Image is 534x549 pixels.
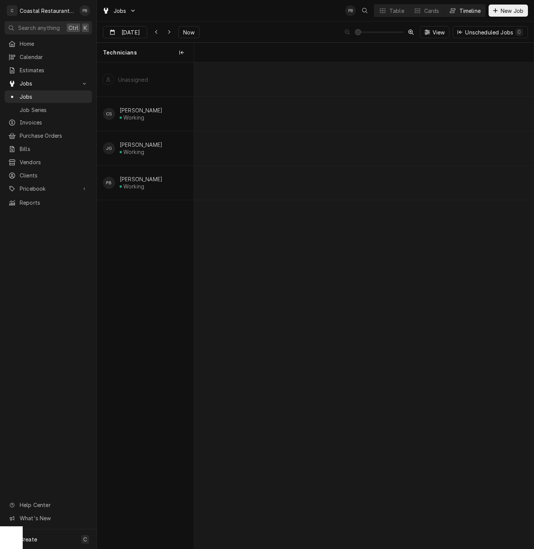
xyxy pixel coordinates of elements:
[103,26,147,38] button: [DATE]
[453,26,528,38] button: Unscheduled Jobs0
[20,158,88,166] span: Vendors
[99,5,139,17] a: Go to Jobs
[459,7,481,15] div: Timeline
[5,116,92,129] a: Invoices
[5,169,92,182] a: Clients
[120,142,162,148] div: [PERSON_NAME]
[114,7,126,15] span: Jobs
[431,28,447,36] span: View
[389,7,404,15] div: Table
[5,51,92,63] a: Calendar
[489,5,528,17] button: New Job
[194,62,534,549] div: normal
[20,93,88,101] span: Jobs
[5,129,92,142] a: Purchase Orders
[178,26,199,38] button: Now
[123,183,144,190] div: Working
[20,185,77,193] span: Pricebook
[5,512,92,524] a: Go to What's New
[123,114,144,121] div: Working
[79,5,90,16] div: PB
[465,28,523,36] div: Unscheduled Jobs
[5,21,92,34] button: Search anythingCtrlK
[5,156,92,168] a: Vendors
[499,7,525,15] span: New Job
[103,108,115,120] div: CS
[20,66,88,74] span: Estimates
[5,182,92,195] a: Go to Pricebook
[5,196,92,209] a: Reports
[69,24,78,32] span: Ctrl
[83,535,87,543] span: C
[5,143,92,155] a: Bills
[20,536,37,543] span: Create
[5,499,92,511] a: Go to Help Center
[182,28,196,36] span: Now
[5,90,92,103] a: Jobs
[20,118,88,126] span: Invoices
[103,177,115,189] div: PB
[103,142,115,154] div: James Gatton's Avatar
[20,40,88,48] span: Home
[5,64,92,76] a: Estimates
[20,145,88,153] span: Bills
[5,104,92,116] a: Job Series
[20,501,87,509] span: Help Center
[120,176,162,182] div: [PERSON_NAME]
[345,5,356,16] div: PB
[20,7,75,15] div: Coastal Restaurant Repair
[120,107,162,114] div: [PERSON_NAME]
[5,77,92,90] a: Go to Jobs
[97,43,194,62] div: Technicians column. SPACE for context menu
[20,132,88,140] span: Purchase Orders
[20,106,88,114] span: Job Series
[7,5,17,16] div: C
[517,28,522,36] div: 0
[103,108,115,120] div: Chris Sockriter's Avatar
[5,37,92,50] a: Home
[103,49,137,56] span: Technicians
[20,53,88,61] span: Calendar
[84,24,87,32] span: K
[20,514,87,522] span: What's New
[103,177,115,189] div: Phill Blush's Avatar
[20,199,88,207] span: Reports
[424,7,439,15] div: Cards
[79,5,90,16] div: Phill Blush's Avatar
[103,142,115,154] div: JG
[20,171,88,179] span: Clients
[20,79,77,87] span: Jobs
[420,26,450,38] button: View
[359,5,371,17] button: Open search
[118,76,148,83] div: Unassigned
[18,24,60,32] span: Search anything
[97,62,194,549] div: left
[123,149,144,155] div: Working
[345,5,356,16] div: Phill Blush's Avatar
